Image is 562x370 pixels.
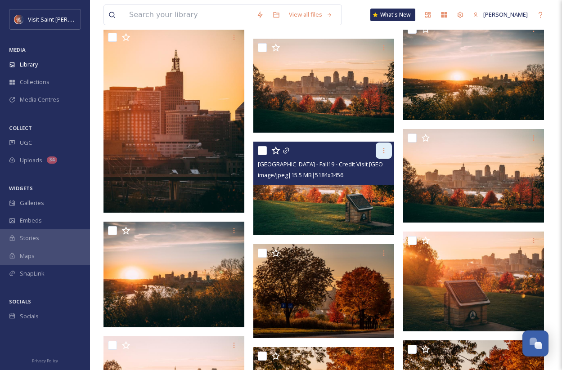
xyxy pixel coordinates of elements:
span: image/jpeg | 15.5 MB | 5184 x 3456 [258,171,343,179]
img: Mounds Park - Fall19 - Credit Visit Saint Paul-25.jpg [103,222,244,327]
span: Media Centres [20,95,59,104]
span: Maps [20,252,35,260]
a: Privacy Policy [32,355,58,366]
span: Socials [20,312,39,321]
img: Mounds Park - Fall19 - Credit Visit Saint Paul-24.jpg [253,39,394,133]
a: [PERSON_NAME] [468,6,532,23]
input: Search your library [125,5,252,25]
span: SnapLink [20,269,45,278]
span: Embeds [20,216,42,225]
span: SOCIALS [9,298,31,305]
span: UGC [20,138,32,147]
img: Mounds Park - Fall19 - Credit Visit Saint Paul-21.jpg [253,142,394,236]
span: Stories [20,234,39,242]
span: [GEOGRAPHIC_DATA] - Fall19 - Credit Visit [GEOGRAPHIC_DATA][PERSON_NAME]-21.jpg [258,160,488,168]
span: WIDGETS [9,185,33,192]
span: Collections [20,78,49,86]
span: [PERSON_NAME] [483,10,528,18]
span: MEDIA [9,46,26,53]
a: What's New [370,9,415,21]
button: Open Chat [522,330,549,357]
span: Privacy Policy [32,358,58,364]
span: COLLECT [9,125,32,131]
img: Visit%20Saint%20Paul%20Updated%20Profile%20Image.jpg [14,15,23,24]
img: Mounds Park - Fall19 - Credit Visit Saint Paul-26.jpg [403,20,544,120]
span: Visit Saint [PERSON_NAME] [28,15,100,23]
a: View all files [284,6,337,23]
div: 34 [47,156,57,164]
img: Mounds Park - Fall19 - Credit Visit Saint Paul-18.jpg [253,244,394,338]
img: Mounds Park - Fall19 - Credit Visit Saint Paul-28.jpg [103,28,244,213]
img: Mounds Park - Fall19 - Credit Visit Saint Paul-20.jpg [403,232,544,331]
span: Uploads [20,156,42,165]
span: Library [20,60,38,69]
span: Galleries [20,199,44,207]
img: Mounds Park - Fall19 - Credit Visit Saint Paul-23.jpg [403,129,544,223]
